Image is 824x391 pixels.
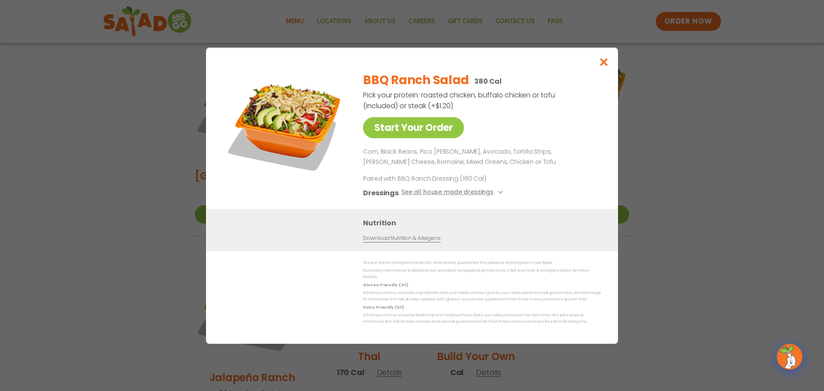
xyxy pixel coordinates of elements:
button: Close modal [590,48,618,76]
img: Featured product photo for BBQ Ranch Salad [225,65,345,185]
p: While our menu includes foods that are made without dairy, our restaurants are not dairy free. We... [363,312,601,325]
a: Start Your Order [363,117,464,138]
a: Download Nutrition & Allergens [363,234,440,242]
p: Pick your protein: roasted chicken, buffalo chicken or tofu (included) or steak (+$1.20) [363,90,556,111]
h3: Dressings [363,187,399,198]
img: wpChatIcon [778,345,802,369]
button: See all house made dressings [401,187,506,198]
p: Paired with BBQ Ranch Dressing (160 Cal) [363,174,522,183]
p: We are not an allergen free facility and cannot guarantee the absence of allergens in our foods. [363,260,601,266]
p: Nutrition information is based on our standard recipes and portion sizes. Click Nutrition & Aller... [363,267,601,281]
p: While our menu includes ingredients that are made without gluten, our restaurants are not gluten ... [363,290,601,303]
p: Corn, Black Beans, Pico [PERSON_NAME], Avocado, Tortilla Strips, [PERSON_NAME] Cheese, Romaine, M... [363,147,597,167]
strong: Dairy Friendly (DF) [363,304,403,309]
h2: BBQ Ranch Salad [363,71,469,89]
strong: Gluten Friendly (GF) [363,282,408,287]
p: 380 Cal [474,76,502,87]
h3: Nutrition [363,217,605,228]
